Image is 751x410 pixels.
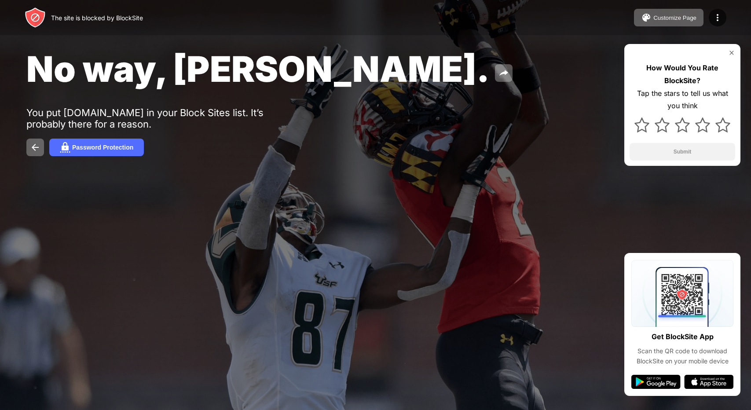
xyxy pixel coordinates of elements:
[634,9,703,26] button: Customize Page
[51,14,143,22] div: The site is blocked by BlockSite
[728,49,735,56] img: rate-us-close.svg
[498,68,509,78] img: share.svg
[634,117,649,132] img: star.svg
[653,15,696,21] div: Customize Page
[631,375,681,389] img: google-play.svg
[641,12,652,23] img: pallet.svg
[630,87,735,113] div: Tap the stars to tell us what you think
[715,117,730,132] img: star.svg
[26,107,298,130] div: You put [DOMAIN_NAME] in your Block Sites list. It’s probably there for a reason.
[630,62,735,87] div: How Would You Rate BlockSite?
[695,117,710,132] img: star.svg
[25,7,46,28] img: header-logo.svg
[712,12,723,23] img: menu-icon.svg
[30,142,40,153] img: back.svg
[655,117,670,132] img: star.svg
[26,48,490,90] span: No way, [PERSON_NAME].
[631,260,733,327] img: qrcode.svg
[630,143,735,161] button: Submit
[49,139,144,156] button: Password Protection
[72,144,133,151] div: Password Protection
[631,346,733,366] div: Scan the QR code to download BlockSite on your mobile device
[684,375,733,389] img: app-store.svg
[675,117,690,132] img: star.svg
[60,142,70,153] img: password.svg
[652,330,714,343] div: Get BlockSite App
